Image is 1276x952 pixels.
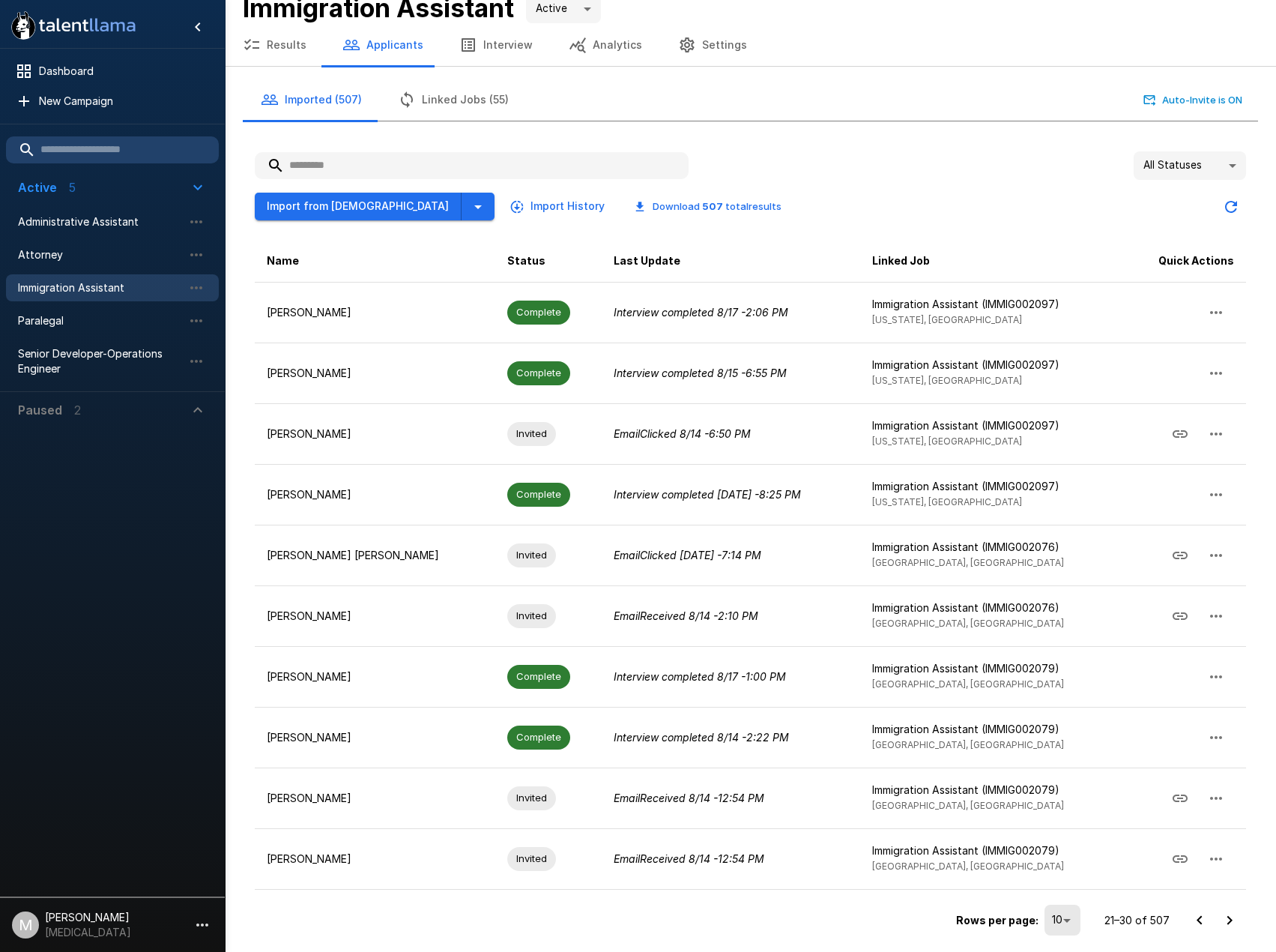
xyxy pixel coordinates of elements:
[602,240,860,283] th: Last Update
[267,305,483,320] p: [PERSON_NAME]
[267,609,483,624] p: [PERSON_NAME]
[702,200,723,212] b: 507
[255,193,462,220] button: Import from [DEMOGRAPHIC_DATA]
[267,366,483,381] p: [PERSON_NAME]
[1104,913,1170,928] p: 21–30 of 507
[860,240,1124,283] th: Linked Job
[872,739,1064,750] span: [GEOGRAPHIC_DATA], [GEOGRAPHIC_DATA]
[507,193,611,220] button: Import History
[872,540,1112,555] p: Immigration Assistant (IMMIG002076)
[872,557,1064,568] span: [GEOGRAPHIC_DATA], [GEOGRAPHIC_DATA]
[872,436,1022,447] span: [US_STATE], [GEOGRAPHIC_DATA]
[614,488,801,501] i: Interview completed [DATE] - 8:25 PM
[267,427,483,442] p: [PERSON_NAME]
[267,669,483,684] p: [PERSON_NAME]
[507,730,570,744] span: Complete
[872,600,1112,615] p: Immigration Assistant (IMMIG002076)
[1134,151,1246,180] div: All Statuses
[1162,790,1198,803] span: Copy Interview Link
[614,670,786,683] i: Interview completed 8/17 - 1:00 PM
[956,913,1038,928] p: Rows per page:
[1140,88,1246,112] button: Auto-Invite is ON
[872,800,1064,811] span: [GEOGRAPHIC_DATA], [GEOGRAPHIC_DATA]
[380,79,527,121] button: Linked Jobs (55)
[614,427,751,440] i: Email Clicked 8/14 - 6:50 PM
[1044,905,1080,935] div: 10
[225,24,324,66] button: Results
[1124,240,1246,283] th: Quick Actions
[872,678,1064,690] span: [GEOGRAPHIC_DATA], [GEOGRAPHIC_DATA]
[507,669,570,684] span: Complete
[495,240,602,283] th: Status
[507,609,556,623] span: Invited
[507,427,556,441] span: Invited
[872,375,1022,386] span: [US_STATE], [GEOGRAPHIC_DATA]
[614,731,789,744] i: Interview completed 8/14 - 2:22 PM
[255,240,495,283] th: Name
[872,783,1112,798] p: Immigration Assistant (IMMIG002079)
[243,79,380,121] button: Imported (507)
[872,496,1022,507] span: [US_STATE], [GEOGRAPHIC_DATA]
[872,618,1064,629] span: [GEOGRAPHIC_DATA], [GEOGRAPHIC_DATA]
[267,791,483,806] p: [PERSON_NAME]
[441,24,551,66] button: Interview
[1162,851,1198,864] span: Copy Interview Link
[507,305,570,319] span: Complete
[1162,608,1198,621] span: Copy Interview Link
[1162,426,1198,439] span: Copy Interview Link
[551,24,660,66] button: Analytics
[872,297,1112,312] p: Immigration Assistant (IMMIG002097)
[1162,547,1198,560] span: Copy Interview Link
[507,852,556,866] span: Invited
[623,195,793,218] button: Download 507 totalresults
[614,852,764,865] i: Email Received 8/14 - 12:54 PM
[507,487,570,501] span: Complete
[267,548,483,563] p: [PERSON_NAME] [PERSON_NAME]
[614,367,787,379] i: Interview completed 8/15 - 6:55 PM
[614,549,761,561] i: Email Clicked [DATE] - 7:14 PM
[267,730,483,745] p: [PERSON_NAME]
[614,609,758,622] i: Email Received 8/14 - 2:10 PM
[872,861,1064,872] span: [GEOGRAPHIC_DATA], [GEOGRAPHIC_DATA]
[507,791,556,805] span: Invited
[872,479,1112,494] p: Immigration Assistant (IMMIG002097)
[614,306,788,319] i: Interview completed 8/17 - 2:06 PM
[1215,906,1245,936] button: Go to next page
[324,24,441,66] button: Applicants
[614,792,764,804] i: Email Received 8/14 - 12:54 PM
[1185,906,1215,936] button: Go to previous page
[507,548,556,562] span: Invited
[267,852,483,867] p: [PERSON_NAME]
[872,358,1112,373] p: Immigration Assistant (IMMIG002097)
[872,418,1112,433] p: Immigration Assistant (IMMIG002097)
[267,487,483,502] p: [PERSON_NAME]
[660,24,765,66] button: Settings
[872,314,1022,325] span: [US_STATE], [GEOGRAPHIC_DATA]
[1216,192,1246,222] button: Updated Today - 10:20 AM
[872,722,1112,737] p: Immigration Assistant (IMMIG002079)
[507,366,570,380] span: Complete
[872,843,1112,858] p: Immigration Assistant (IMMIG002079)
[872,661,1112,676] p: Immigration Assistant (IMMIG002079)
